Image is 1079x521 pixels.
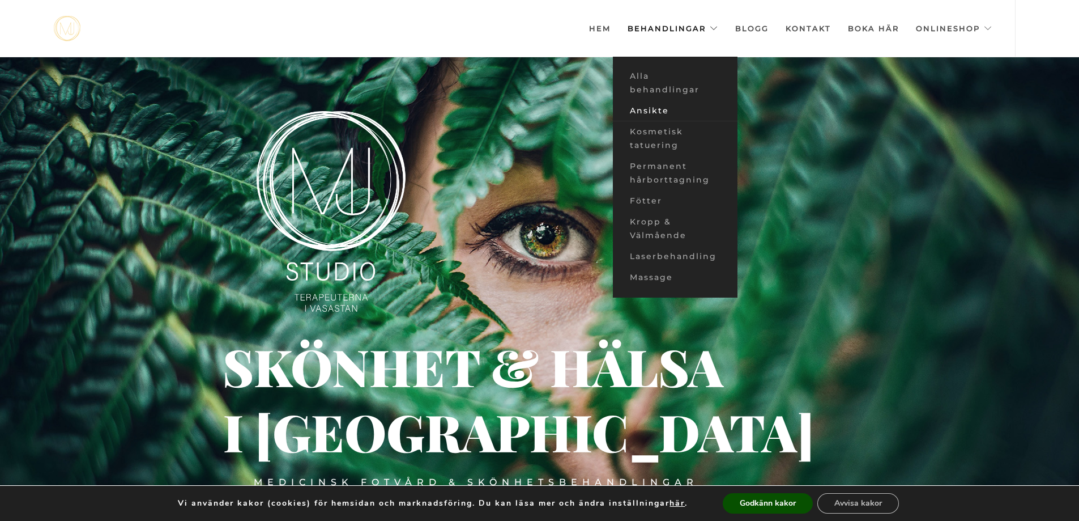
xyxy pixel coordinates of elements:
a: Ansikte [613,100,737,121]
div: i [GEOGRAPHIC_DATA] [223,425,411,441]
a: Alla behandlingar [613,66,737,100]
div: Skönhet & hälsa [223,360,628,372]
a: Permanent hårborttagning [613,156,737,190]
a: Massage [613,267,737,288]
button: Godkänn kakor [723,493,813,514]
img: mjstudio [54,16,80,41]
div: Medicinsk fotvård & skönhetsbehandlingar [254,476,698,489]
a: mjstudio mjstudio mjstudio [54,16,80,41]
p: Vi använder kakor (cookies) för hemsidan och marknadsföring. Du kan läsa mer och ändra inställnin... [178,498,688,509]
a: Kropp & Välmående [613,211,737,246]
button: Avvisa kakor [817,493,899,514]
a: Laserbehandling [613,246,737,267]
a: Kosmetisk tatuering [613,121,737,156]
button: här [669,498,685,509]
a: Fötter [613,190,737,211]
